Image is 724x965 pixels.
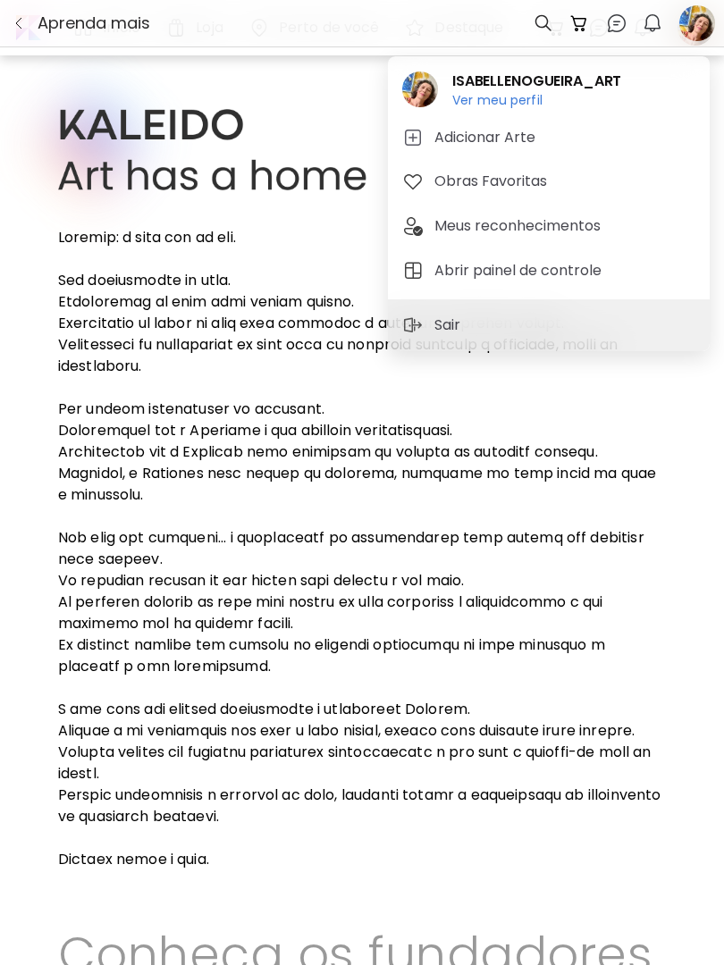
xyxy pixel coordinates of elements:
img: tab [402,171,424,192]
img: cart [568,13,590,34]
img: tab [402,127,424,148]
button: tabObras Favoritas [395,164,703,199]
button: tabAdicionar Arte [395,120,703,155]
h5: Abrir painel de controle [434,260,607,281]
img: sign-out [402,315,424,336]
p: Sair [434,315,467,336]
button: tabAbrir painel de controle [395,253,703,289]
h6: Ver meu perfil [452,92,621,108]
img: bellIcon [642,13,663,34]
h5: Obras Favoritas [434,171,552,192]
img: tab [402,215,424,237]
h5: Meus reconhecimentos [434,215,606,237]
button: tabMeus reconhecimentos [395,208,703,244]
h5: Adicionar Arte [434,127,541,148]
img: Search [533,13,554,34]
button: sign-outSair [395,307,474,343]
img: down [12,16,26,30]
img: tab [402,260,424,281]
h2: ISABELLENOGUEIRA_ART [452,71,621,92]
img: chatIcon [606,13,627,34]
h5: Aprenda mais [38,13,150,34]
